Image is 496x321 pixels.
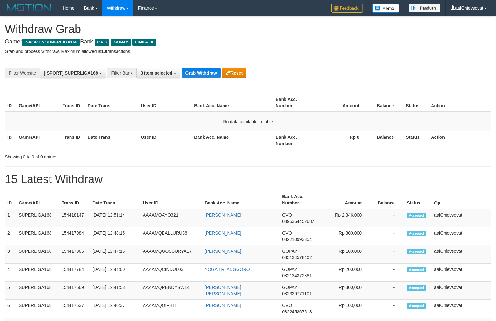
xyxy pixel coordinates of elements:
[44,70,98,76] span: [ISPORT] SUPERLIGA168
[60,94,85,112] th: Trans ID
[16,282,59,300] td: SUPERLIGA168
[16,300,59,318] td: SUPERLIGA168
[407,285,426,291] span: Accepted
[371,264,404,282] td: -
[90,300,140,318] td: [DATE] 12:40:37
[5,300,16,318] td: 6
[5,112,491,131] td: No data available in table
[282,219,314,224] span: Copy 0895364452687 to clipboard
[16,131,60,149] th: Game/API
[331,4,363,13] img: Feedback.jpg
[432,264,491,282] td: aafChievsovat
[90,264,140,282] td: [DATE] 12:44:00
[59,282,90,300] td: 154417669
[371,209,404,227] td: -
[205,249,241,254] a: [PERSON_NAME]
[59,191,90,209] th: Trans ID
[59,245,90,264] td: 154417965
[90,227,140,245] td: [DATE] 12:48:15
[282,309,312,314] span: Copy 082245867518 to clipboard
[371,282,404,300] td: -
[322,191,371,209] th: Amount
[404,191,432,209] th: Status
[16,245,59,264] td: SUPERLIGA168
[136,68,180,78] button: 3 item selected
[372,4,399,13] img: Button%20Memo.svg
[322,245,371,264] td: Rp 100,000
[16,191,59,209] th: Game/API
[322,264,371,282] td: Rp 200,000
[407,213,426,218] span: Accepted
[407,303,426,309] span: Accepted
[191,131,273,149] th: Bank Acc. Name
[101,49,106,54] strong: 10
[59,227,90,245] td: 154417984
[90,282,140,300] td: [DATE] 12:41:58
[5,282,16,300] td: 5
[282,231,292,236] span: OVO
[403,131,428,149] th: Status
[111,39,131,46] span: GOPAY
[279,191,322,209] th: Bank Acc. Number
[5,23,491,36] h1: Withdraw Grab
[16,94,60,112] th: Game/API
[205,212,241,217] a: [PERSON_NAME]
[59,300,90,318] td: 154417637
[205,303,241,308] a: [PERSON_NAME]
[428,94,491,112] th: Action
[59,264,90,282] td: 154417784
[140,209,202,227] td: AAAAMQAYO321
[140,282,202,300] td: AAAAMQRENDYSW14
[5,227,16,245] td: 2
[432,300,491,318] td: aafChievsovat
[85,131,138,149] th: Date Trans.
[205,231,241,236] a: [PERSON_NAME]
[282,291,312,296] span: Copy 082329771101 to clipboard
[222,68,246,78] button: Reset
[371,300,404,318] td: -
[5,191,16,209] th: ID
[317,131,369,149] th: Rp 0
[5,245,16,264] td: 3
[60,131,85,149] th: Trans ID
[409,4,440,12] img: panduan.png
[85,94,138,112] th: Date Trans.
[95,39,109,46] span: OVO
[140,70,172,76] span: 3 item selected
[407,267,426,272] span: Accepted
[282,267,297,272] span: GOPAY
[107,68,136,78] div: Filter Bank
[322,227,371,245] td: Rp 300,000
[282,303,292,308] span: OVO
[59,209,90,227] td: 154418147
[140,245,202,264] td: AAAAMQGOSSURYA17
[5,151,202,160] div: Showing 0 to 0 of 0 entries
[5,3,53,13] img: MOTION_logo.png
[407,231,426,236] span: Accepted
[16,209,59,227] td: SUPERLIGA168
[5,48,491,55] p: Grab and process withdraw. Maximum allowed is transactions.
[432,282,491,300] td: aafChievsovat
[16,264,59,282] td: SUPERLIGA168
[90,191,140,209] th: Date Trans.
[5,39,491,45] h4: Game: Bank:
[369,131,403,149] th: Balance
[371,191,404,209] th: Balance
[273,94,317,112] th: Bank Acc. Number
[138,94,192,112] th: User ID
[202,191,280,209] th: Bank Acc. Name
[432,209,491,227] td: aafChievsovat
[432,227,491,245] td: aafChievsovat
[90,209,140,227] td: [DATE] 12:51:14
[22,39,80,46] span: ISPORT > SUPERLIGA168
[16,227,59,245] td: SUPERLIGA168
[371,245,404,264] td: -
[40,68,106,78] button: [ISPORT] SUPERLIGA168
[205,267,250,272] a: YOGA TRI ANGGORO
[132,39,156,46] span: LINKAJA
[407,249,426,254] span: Accepted
[273,131,317,149] th: Bank Acc. Number
[403,94,428,112] th: Status
[205,285,241,296] a: [PERSON_NAME] [PERSON_NAME]
[5,68,40,78] div: Filter Website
